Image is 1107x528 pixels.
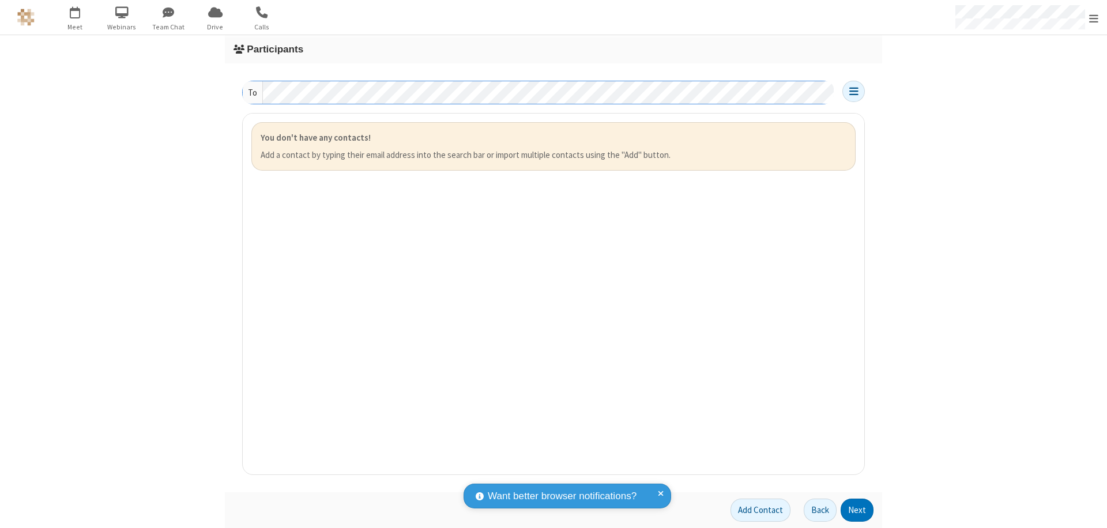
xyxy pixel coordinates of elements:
span: Meet [54,22,97,32]
span: Want better browser notifications? [488,489,637,504]
div: To [243,81,263,104]
span: Add Contact [738,504,783,515]
span: Webinars [100,22,144,32]
span: Calls [240,22,284,32]
h3: Participants [234,44,873,55]
img: QA Selenium DO NOT DELETE OR CHANGE [17,9,35,26]
button: Add Contact [731,499,790,522]
strong: You don't have any contacts! [261,132,371,143]
p: Add a contact by typing their email address into the search bar or import multiple contacts using... [261,149,846,162]
span: Drive [194,22,237,32]
span: Team Chat [147,22,190,32]
button: Open menu [842,81,865,102]
button: Back [804,499,837,522]
button: Next [841,499,873,522]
